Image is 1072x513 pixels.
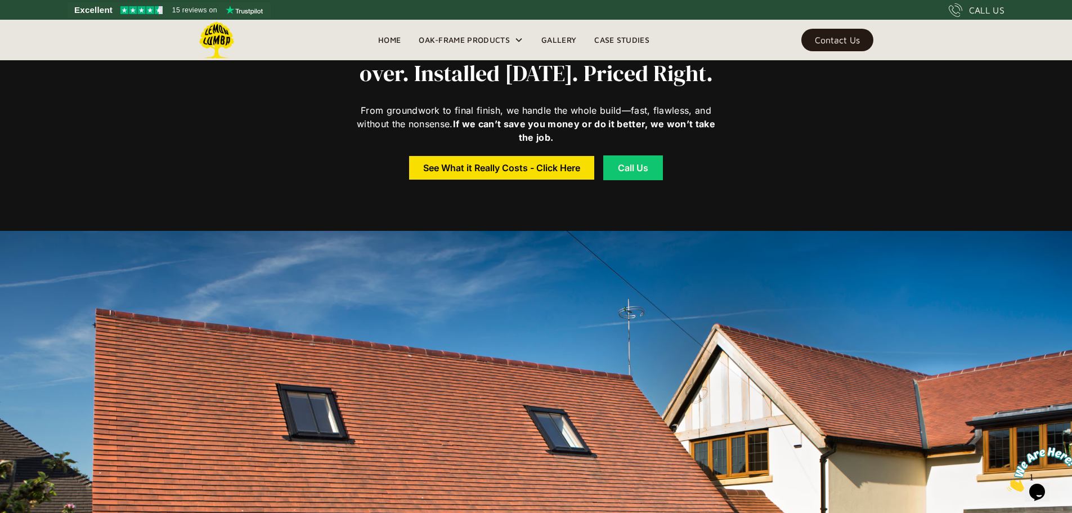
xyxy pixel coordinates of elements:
div: See What it Really Costs - Click Here [423,164,580,172]
div: CALL US [969,3,1004,17]
h2: Premium Oak Garages with a Room-over. Installed [DATE]. Priced Right. [353,33,719,87]
img: Trustpilot 4.5 stars [120,6,163,14]
div: Call Us [617,163,649,172]
div: From groundwork to final finish, we handle the whole build—fast, flawless, and without the nonsense. [353,104,719,144]
a: Home [369,32,410,48]
div: Oak-Frame Products [410,20,532,60]
a: See Lemon Lumba reviews on Trustpilot [68,2,271,18]
strong: If we can’t save you money or do it better, we won’t take the job. [453,118,715,143]
a: Call Us [603,155,663,180]
img: Chat attention grabber [5,5,74,49]
a: Case Studies [585,32,658,48]
a: Contact Us [801,29,873,51]
a: Gallery [532,32,585,48]
div: Oak-Frame Products [419,33,510,47]
span: 15 reviews on [172,3,217,17]
span: 1 [5,5,9,14]
img: Trustpilot logo [226,6,263,15]
a: CALL US [949,3,1004,17]
div: Contact Us [815,36,860,44]
iframe: chat widget [1002,443,1072,496]
span: Excellent [74,3,113,17]
a: See What it Really Costs - Click Here [409,156,594,180]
